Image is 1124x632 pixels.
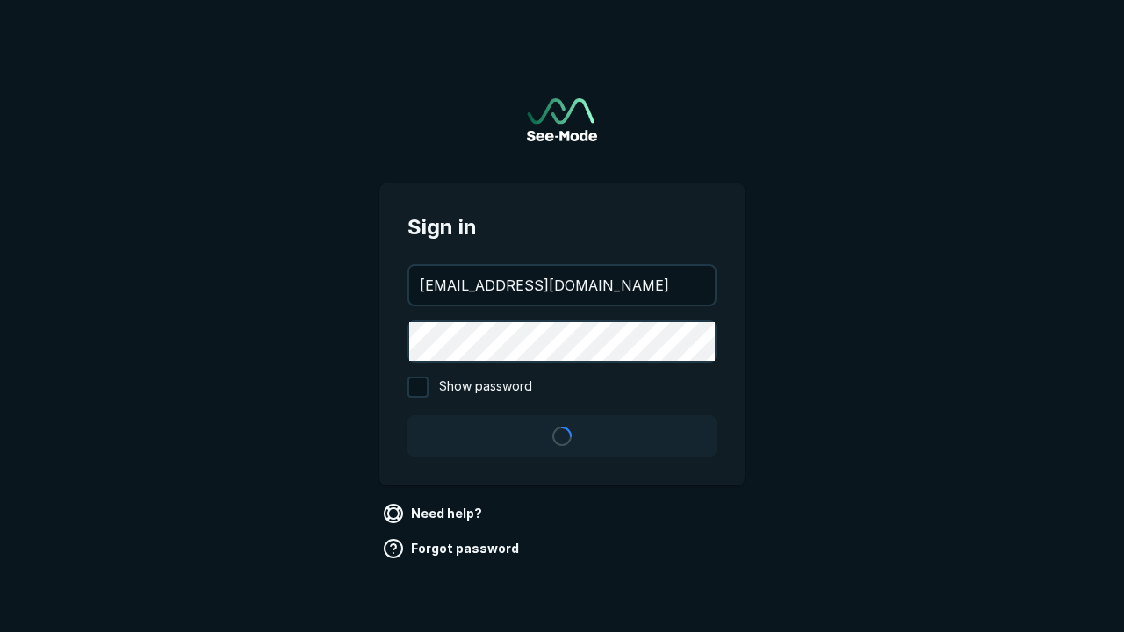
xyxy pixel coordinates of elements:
a: Forgot password [379,535,526,563]
a: Need help? [379,499,489,528]
span: Sign in [407,212,717,243]
span: Show password [439,377,532,398]
img: See-Mode Logo [527,98,597,141]
input: your@email.com [409,266,715,305]
a: Go to sign in [527,98,597,141]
